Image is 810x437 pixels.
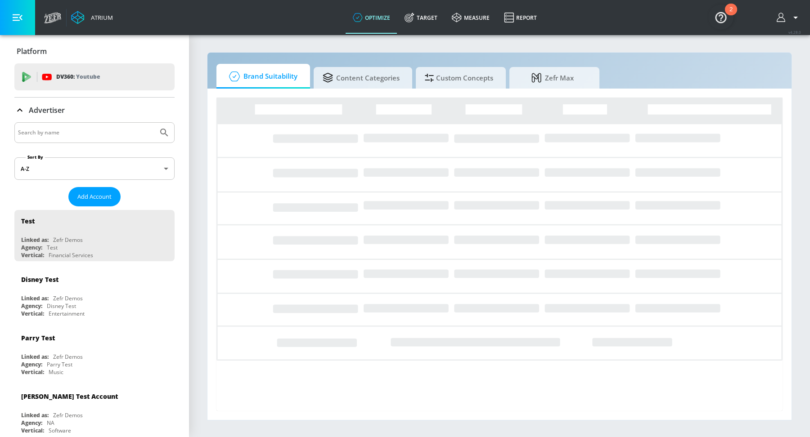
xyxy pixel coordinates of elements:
div: Zefr Demos [53,353,83,361]
div: Agency: [21,419,42,427]
div: 2 [729,9,733,21]
div: Parry Test [47,361,72,368]
div: Parry TestLinked as:Zefr DemosAgency:Parry TestVertical:Music [14,327,175,378]
div: Disney Test [47,302,76,310]
div: Vertical: [21,427,44,434]
div: Advertiser [14,98,175,123]
div: [PERSON_NAME] Test AccountLinked as:Zefr DemosAgency:NAVertical:Software [14,385,175,437]
div: Vertical: [21,251,44,259]
p: Advertiser [29,105,65,115]
div: NA [47,419,54,427]
div: Vertical: [21,310,44,317]
div: Platform [14,39,175,64]
p: Youtube [76,72,100,81]
span: Brand Suitability [225,66,297,87]
button: Add Account [68,187,121,206]
input: Search by name [18,127,154,138]
p: DV360: [56,72,100,82]
span: v 4.28.0 [788,30,801,35]
label: Sort By [26,154,45,160]
span: Zefr Max [518,67,587,89]
div: TestLinked as:Zefr DemosAgency:TestVertical:Financial Services [14,210,175,261]
div: Linked as: [21,294,49,302]
a: measure [445,1,497,34]
div: Entertainment [49,310,85,317]
div: Software [49,427,71,434]
a: Target [397,1,445,34]
a: Atrium [71,11,113,24]
span: Add Account [77,192,112,202]
div: Financial Services [49,251,93,259]
div: Parry Test [21,334,55,342]
button: Open Resource Center, 2 new notifications [708,4,733,30]
span: Content Categories [323,67,400,89]
a: optimize [346,1,397,34]
div: Disney TestLinked as:Zefr DemosAgency:Disney TestVertical:Entertainment [14,268,175,320]
a: Report [497,1,544,34]
div: Atrium [87,13,113,22]
div: Disney Test [21,275,58,284]
div: Test [47,244,58,251]
div: Agency: [21,302,42,310]
div: Agency: [21,361,42,368]
p: Platform [17,46,47,56]
div: A-Z [14,157,175,180]
div: Linked as: [21,353,49,361]
span: Custom Concepts [425,67,493,89]
div: [PERSON_NAME] Test Account [21,392,118,401]
div: Linked as: [21,236,49,244]
div: Zefr Demos [53,294,83,302]
div: Zefr Demos [53,236,83,244]
div: Linked as: [21,411,49,419]
div: Music [49,368,63,376]
div: Test [21,217,35,225]
div: Vertical: [21,368,44,376]
div: DV360: Youtube [14,63,175,90]
div: Agency: [21,244,42,251]
div: Zefr Demos [53,411,83,419]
